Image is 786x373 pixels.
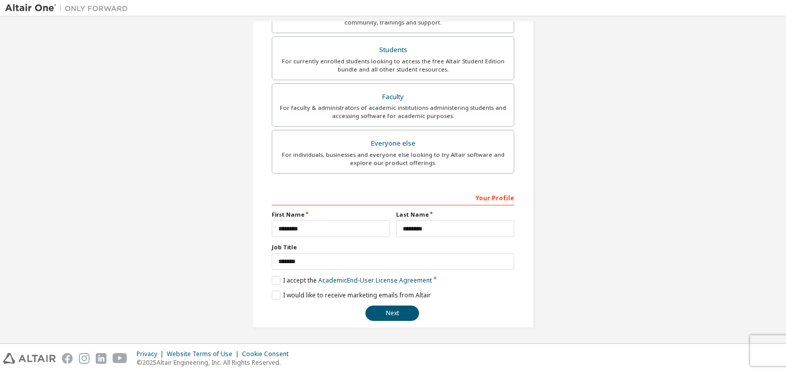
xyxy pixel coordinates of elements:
[278,104,508,120] div: For faculty & administrators of academic institutions administering students and accessing softwa...
[167,350,242,358] div: Website Terms of Use
[113,353,127,364] img: youtube.svg
[318,276,432,285] a: Academic End-User License Agreement
[137,358,295,367] p: © 2025 Altair Engineering, Inc. All Rights Reserved.
[79,353,90,364] img: instagram.svg
[365,306,419,321] button: Next
[272,243,514,251] label: Job Title
[137,350,167,358] div: Privacy
[278,57,508,74] div: For currently enrolled students looking to access the free Altair Student Edition bundle and all ...
[396,211,514,219] label: Last Name
[3,353,56,364] img: altair_logo.svg
[278,151,508,167] div: For individuals, businesses and everyone else looking to try Altair software and explore our prod...
[278,90,508,104] div: Faculty
[278,43,508,57] div: Students
[96,353,106,364] img: linkedin.svg
[242,350,295,358] div: Cookie Consent
[272,211,390,219] label: First Name
[62,353,73,364] img: facebook.svg
[272,276,432,285] label: I accept the
[278,136,508,151] div: Everyone else
[272,189,514,205] div: Your Profile
[5,3,133,13] img: Altair One
[272,291,431,299] label: I would like to receive marketing emails from Altair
